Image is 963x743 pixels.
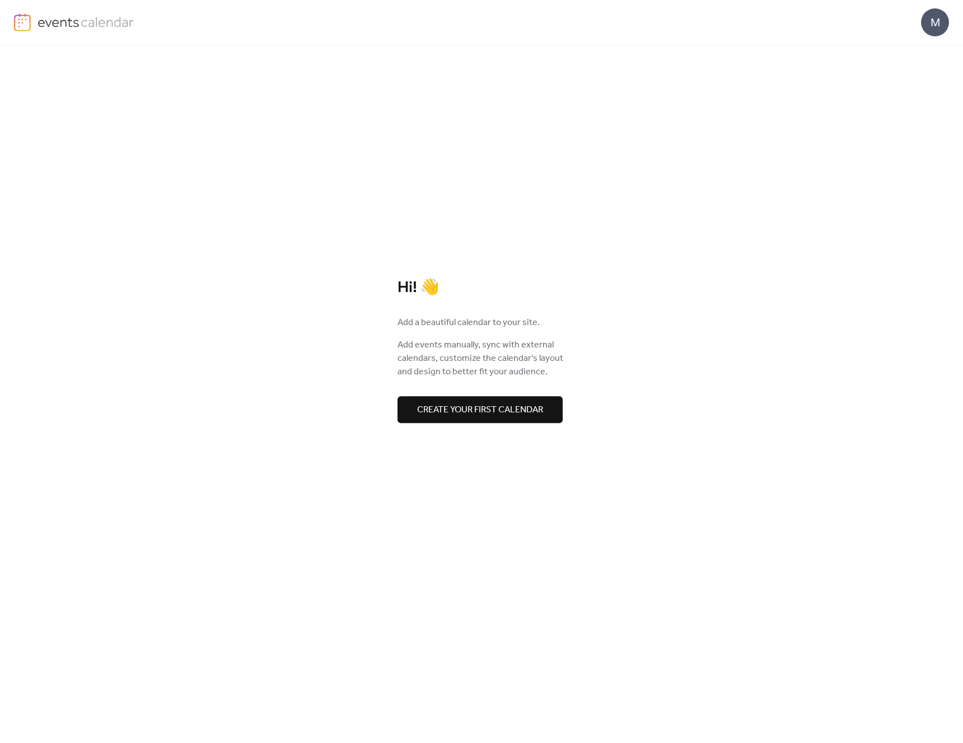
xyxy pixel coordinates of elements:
[398,396,563,423] button: Create your first calendar
[921,8,949,36] div: M
[38,13,134,30] img: logo-type
[398,278,565,298] div: Hi! 👋
[417,403,543,417] span: Create your first calendar
[398,316,540,330] span: Add a beautiful calendar to your site.
[398,338,565,379] span: Add events manually, sync with external calendars, customize the calendar's layout and design to ...
[14,13,31,31] img: logo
